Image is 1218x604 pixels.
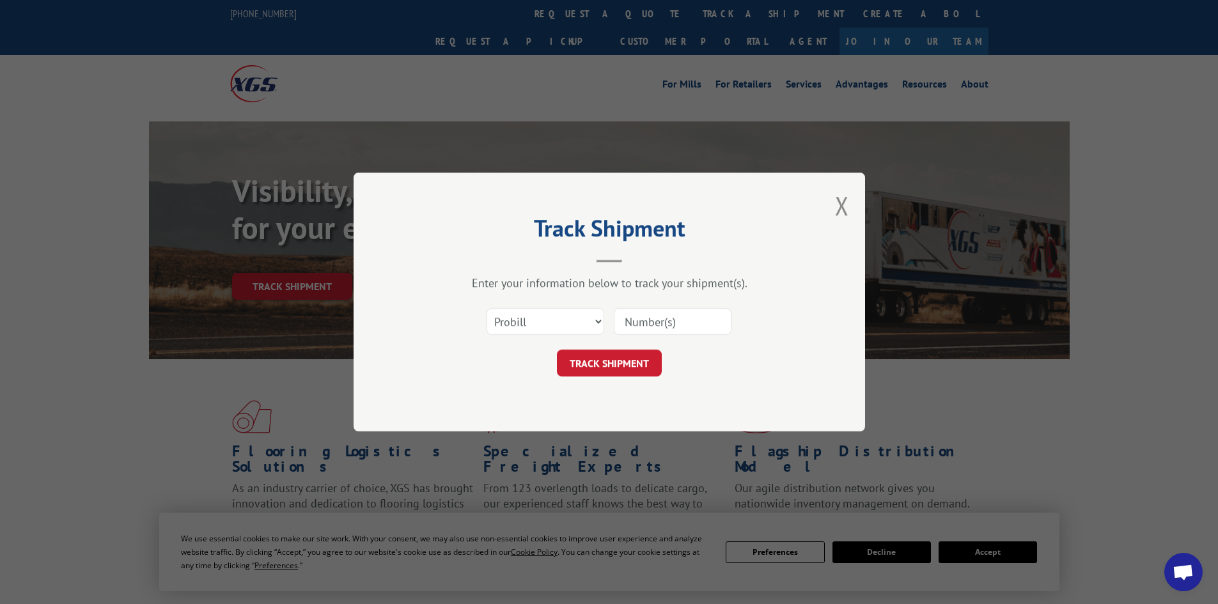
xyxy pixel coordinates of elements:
button: TRACK SHIPMENT [557,350,662,376]
button: Close modal [835,189,849,222]
div: Enter your information below to track your shipment(s). [418,275,801,290]
h2: Track Shipment [418,219,801,244]
input: Number(s) [614,308,731,335]
div: Open chat [1164,553,1203,591]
